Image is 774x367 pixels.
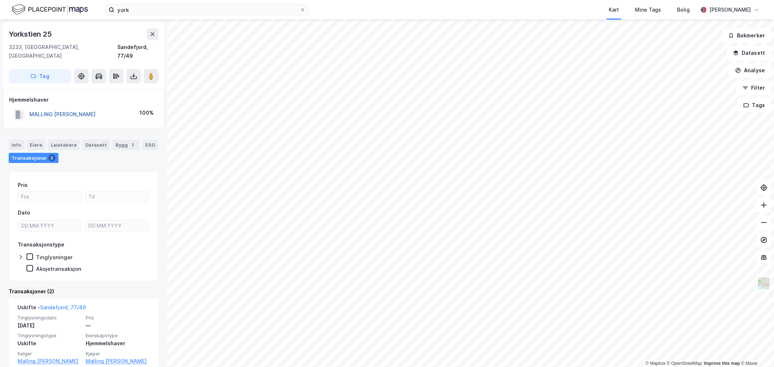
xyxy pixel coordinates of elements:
div: [PERSON_NAME] [709,5,751,14]
input: DD.MM.YYYY [18,220,82,231]
input: Til [85,191,149,202]
span: Tinglysningstype [17,333,81,339]
div: Datasett [82,140,110,150]
a: Mapbox [645,361,665,366]
span: Pris [86,315,150,321]
div: Bolig [677,5,690,14]
div: 2 [129,141,137,148]
a: Sandefjord, 77/49 [40,304,86,310]
input: Fra [18,191,82,202]
span: Tinglysningsdato [17,315,81,321]
button: Tags [737,98,771,113]
div: Transaksjoner [9,153,58,163]
div: ESG [142,140,158,150]
div: Kontrollprogram for chat [738,332,774,367]
div: Hjemmelshaver [9,95,158,104]
div: Pris [18,181,28,189]
span: Kjøper [86,351,150,357]
div: Yorkstien 25 [9,28,53,40]
div: Tinglysninger [36,254,73,261]
div: Info [9,140,24,150]
img: Z [757,277,771,290]
div: Bygg [113,140,139,150]
div: Uskifte - [17,303,86,315]
button: Tag [9,69,71,83]
div: Kart [609,5,619,14]
div: Uskifte [17,339,81,348]
input: DD.MM.YYYY [85,220,149,231]
div: Sandefjord, 77/49 [117,43,158,60]
div: Dato [18,208,30,217]
div: [DATE] [17,321,81,330]
div: Aksjetransaksjon [36,265,81,272]
button: Analyse [729,63,771,78]
div: 3233, [GEOGRAPHIC_DATA], [GEOGRAPHIC_DATA] [9,43,117,60]
div: Transaksjoner (2) [9,287,158,296]
div: Leietakere [48,140,80,150]
button: Datasett [727,46,771,60]
span: Eierskapstype [86,333,150,339]
a: Improve this map [704,361,740,366]
input: Søk på adresse, matrikkel, gårdeiere, leietakere eller personer [114,4,300,15]
div: Eiere [27,140,45,150]
img: logo.f888ab2527a4732fd821a326f86c7f29.svg [12,3,88,16]
button: Filter [736,81,771,95]
div: 2 [48,154,56,162]
iframe: Chat Widget [738,332,774,367]
a: OpenStreetMap [667,361,702,366]
div: Hjemmelshaver [86,339,150,348]
span: Selger [17,351,81,357]
button: Bokmerker [722,28,771,43]
div: Transaksjonstype [18,240,64,249]
div: Mine Tags [635,5,661,14]
div: — [86,321,150,330]
div: 100% [139,109,154,117]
